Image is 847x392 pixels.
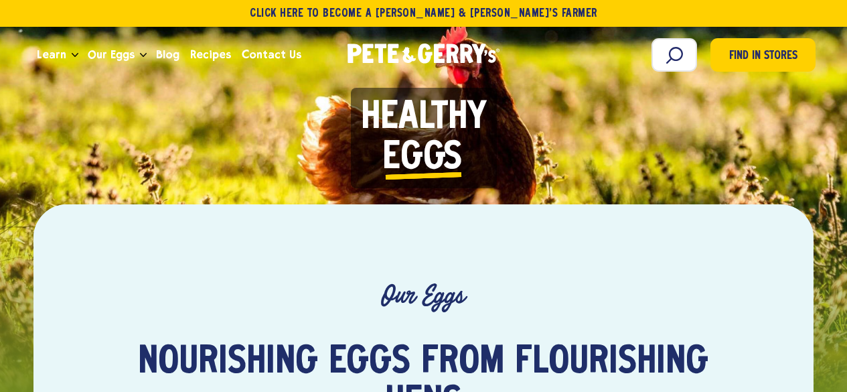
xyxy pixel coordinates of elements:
[37,46,66,63] span: Learn
[443,138,462,178] i: s
[140,53,147,58] button: Open the dropdown menu for Our Eggs
[88,46,135,63] span: Our Eggs
[151,37,185,73] a: Blog
[236,37,307,73] a: Contact Us
[421,342,504,383] span: from
[190,46,231,63] span: Recipes
[98,281,749,310] p: Our Eggs
[156,46,179,63] span: Blog
[185,37,236,73] a: Recipes
[31,37,72,73] a: Learn
[72,53,78,58] button: Open the dropdown menu for Learn
[329,342,410,383] span: eggs
[361,98,487,138] span: Healthy
[710,38,816,72] a: Find in Stores
[242,46,301,63] span: Contact Us
[138,342,318,383] span: Nourishing
[82,37,140,73] a: Our Eggs
[729,48,797,66] span: Find in Stores
[515,342,708,383] span: flourishing
[651,38,697,72] input: Search
[382,138,400,178] i: E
